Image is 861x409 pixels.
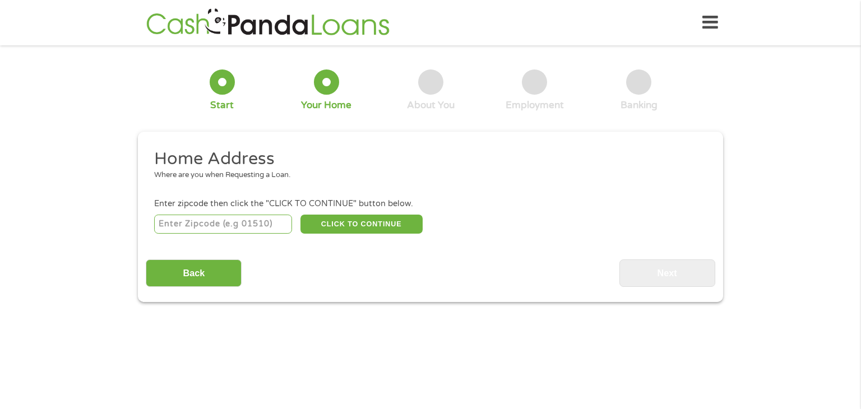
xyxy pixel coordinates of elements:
input: Enter Zipcode (e.g 01510) [154,215,293,234]
input: Back [146,259,242,287]
img: GetLoanNow Logo [143,7,393,39]
div: Banking [621,99,658,111]
div: About You [407,99,455,111]
div: Your Home [301,99,351,111]
div: Employment [506,99,564,111]
input: Next [619,259,715,287]
div: Enter zipcode then click the "CLICK TO CONTINUE" button below. [154,198,707,210]
button: CLICK TO CONTINUE [300,215,423,234]
div: Where are you when Requesting a Loan. [154,170,699,181]
div: Start [210,99,234,111]
h2: Home Address [154,148,699,170]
